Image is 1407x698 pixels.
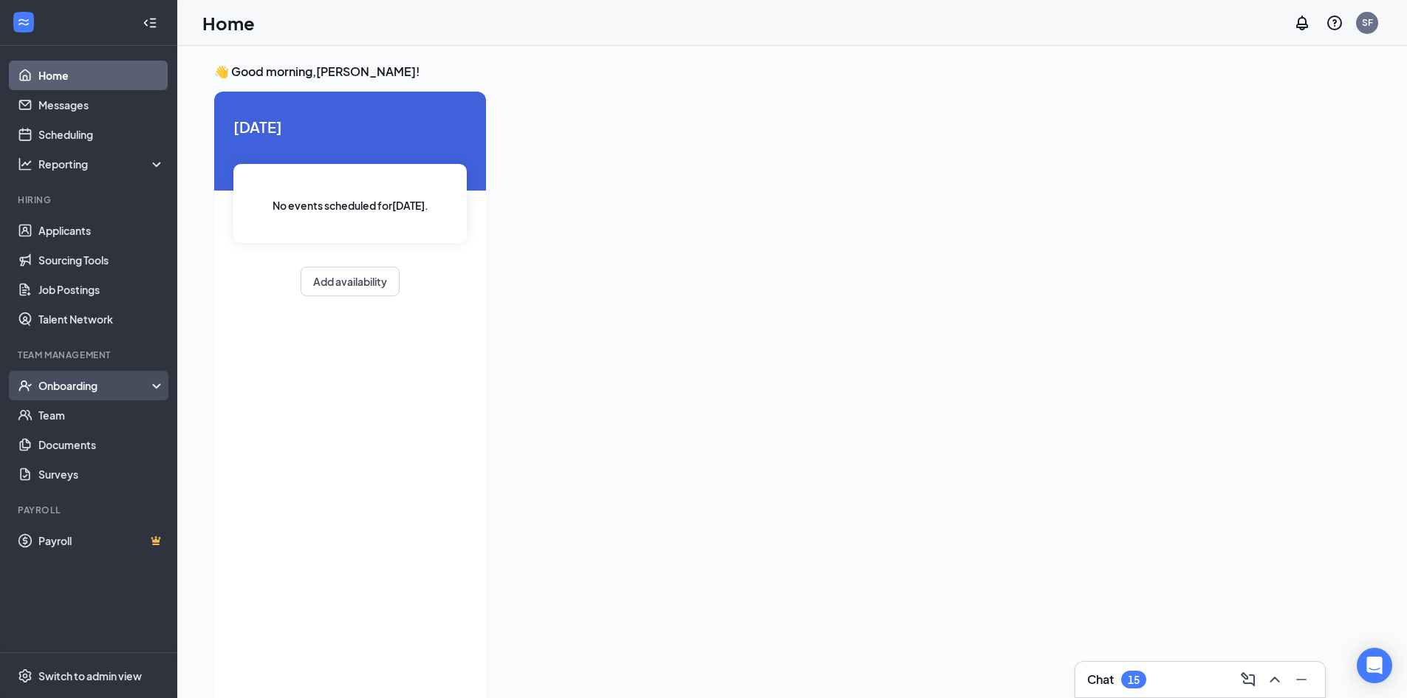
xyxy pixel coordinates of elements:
a: PayrollCrown [38,526,165,555]
a: Surveys [38,459,165,489]
button: ChevronUp [1263,668,1287,691]
div: Team Management [18,349,162,361]
div: 15 [1128,674,1140,686]
span: [DATE] [233,115,467,138]
svg: Analysis [18,157,32,171]
button: ComposeMessage [1236,668,1260,691]
a: Applicants [38,216,165,245]
div: Hiring [18,194,162,206]
svg: ChevronUp [1266,671,1284,688]
button: Minimize [1290,668,1313,691]
a: Home [38,61,165,90]
svg: Collapse [143,16,157,30]
div: Payroll [18,504,162,516]
div: Switch to admin view [38,668,142,683]
a: Sourcing Tools [38,245,165,275]
svg: Minimize [1293,671,1310,688]
h3: 👋 Good morning, [PERSON_NAME] ! [214,64,1325,80]
button: Add availability [301,267,400,296]
div: Onboarding [38,378,152,393]
a: Team [38,400,165,430]
a: Documents [38,430,165,459]
svg: Notifications [1293,14,1311,32]
a: Messages [38,90,165,120]
h3: Chat [1087,671,1114,688]
span: No events scheduled for [DATE] . [273,197,428,213]
svg: ComposeMessage [1239,671,1257,688]
a: Scheduling [38,120,165,149]
svg: QuestionInfo [1326,14,1343,32]
svg: Settings [18,668,32,683]
svg: UserCheck [18,378,32,393]
div: SF [1362,16,1373,29]
h1: Home [202,10,255,35]
svg: WorkstreamLogo [16,15,31,30]
div: Reporting [38,157,165,171]
a: Talent Network [38,304,165,334]
a: Job Postings [38,275,165,304]
div: Open Intercom Messenger [1357,648,1392,683]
